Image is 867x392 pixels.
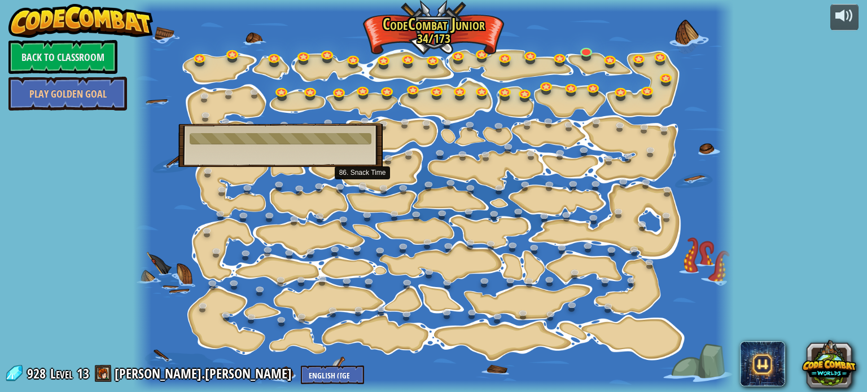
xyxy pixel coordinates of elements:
span: 13 [77,364,89,382]
a: Back to Classroom [8,40,117,74]
img: CodeCombat - Learn how to code by playing a game [8,4,153,38]
a: [PERSON_NAME].[PERSON_NAME] [115,364,295,382]
a: Play Golden Goal [8,77,127,111]
span: 928 [27,364,49,382]
button: Adjust volume [830,4,859,30]
span: Level [50,364,73,383]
